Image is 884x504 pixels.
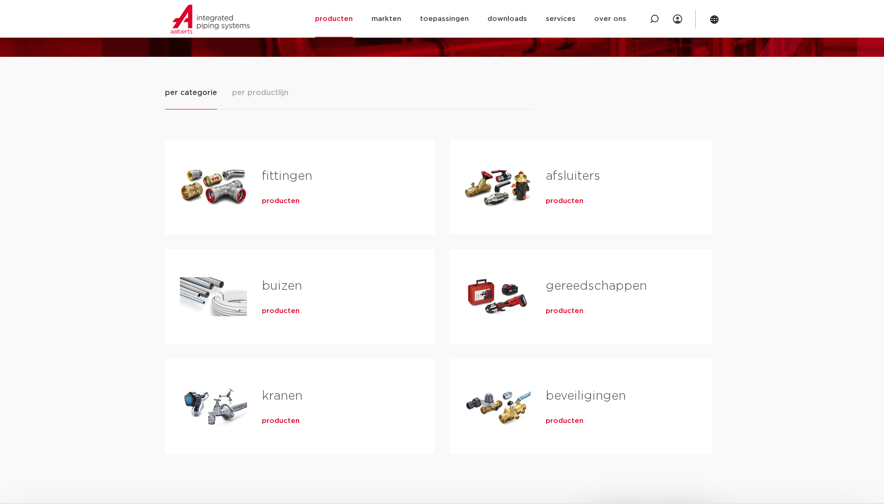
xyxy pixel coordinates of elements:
[262,280,302,292] a: buizen
[262,197,300,206] a: producten
[262,170,312,182] a: fittingen
[546,280,647,292] a: gereedschappen
[546,390,626,402] a: beveiligingen
[262,306,300,316] a: producten
[546,416,583,426] a: producten
[262,390,302,402] a: kranen
[165,87,217,98] span: per categorie
[165,87,720,469] div: Tabs. Open items met enter of spatie, sluit af met escape en navigeer met de pijltoetsen.
[546,306,583,316] a: producten
[546,197,583,206] a: producten
[232,87,288,98] span: per productlijn
[546,170,600,182] a: afsluiters
[262,416,300,426] a: producten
